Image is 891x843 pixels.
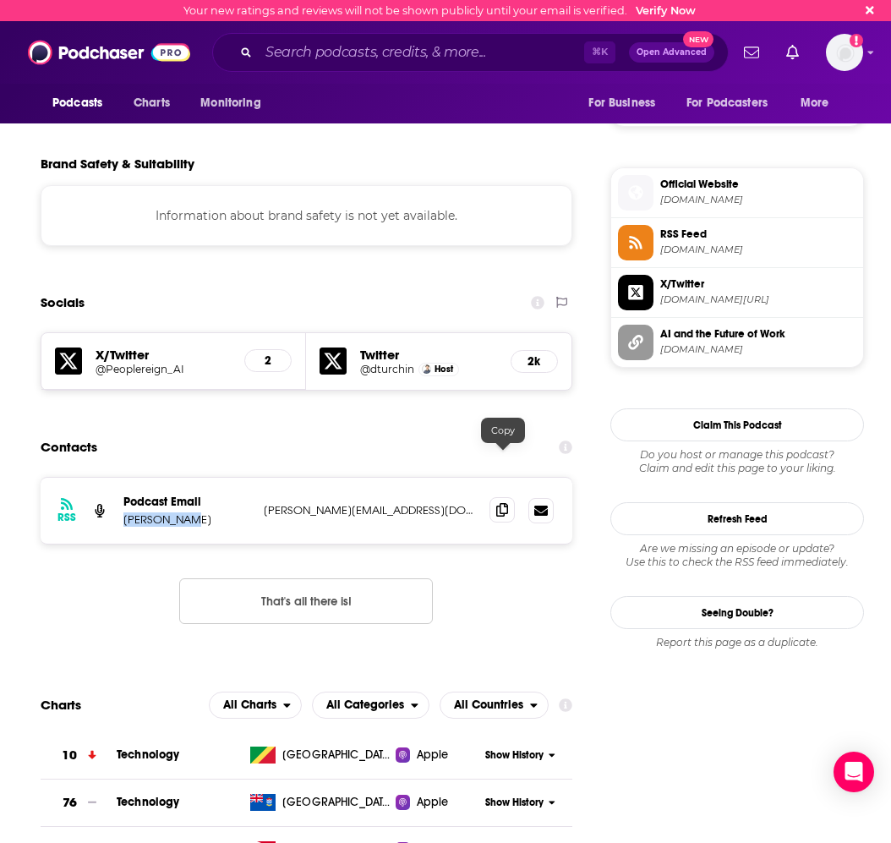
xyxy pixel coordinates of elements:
[312,692,429,719] h2: Categories
[117,747,180,762] a: Technology
[57,511,76,524] h3: RSS
[826,34,863,71] img: User Profile
[41,697,81,713] h2: Charts
[610,636,864,649] div: Report this page as a duplicate.
[660,326,856,342] span: AI and the Future of Work
[312,692,429,719] button: open menu
[629,42,714,63] button: Open AdvancedNew
[485,796,544,810] span: Show History
[789,87,850,119] button: open menu
[660,276,856,292] span: X/Twitter
[480,796,560,810] button: Show History
[183,4,696,17] div: Your new ratings and reviews will not be shown publicly until your email is verified.
[660,227,856,242] span: RSS Feed
[396,794,480,811] a: Apple
[660,244,856,256] span: feeds.buzzsprout.com
[41,780,117,826] a: 76
[779,38,806,67] a: Show notifications dropdown
[63,793,77,813] h3: 76
[850,34,863,47] svg: Email not verified
[62,746,77,765] h3: 10
[417,747,449,764] span: Apple
[264,503,476,517] p: [PERSON_NAME][EMAIL_ADDRESS][DOMAIN_NAME]
[660,293,856,306] span: twitter.com/Peoplereign_AI
[41,185,572,246] div: Information about brand safety is not yet available.
[480,748,560,763] button: Show History
[737,38,766,67] a: Show notifications dropdown
[525,354,544,369] h5: 2k
[834,752,874,792] div: Open Intercom Messenger
[618,225,856,260] a: RSS Feed[DOMAIN_NAME]
[686,91,768,115] span: For Podcasters
[223,699,276,711] span: All Charts
[610,596,864,629] a: Seeing Double?
[209,692,302,719] h2: Platforms
[360,347,496,363] h5: Twitter
[636,4,696,17] a: Verify Now
[610,448,864,462] span: Do you host or manage this podcast?
[637,48,707,57] span: Open Advanced
[417,794,449,811] span: Apple
[41,156,194,172] h2: Brand Safety & Suitability
[485,748,544,763] span: Show History
[41,87,124,119] button: open menu
[683,31,713,47] span: New
[440,692,549,719] h2: Countries
[577,87,676,119] button: open menu
[282,794,392,811] span: Cayman Islands
[41,732,117,779] a: 10
[200,91,260,115] span: Monitoring
[610,542,864,569] div: Are we missing an episode or update? Use this to check the RSS feed immediately.
[826,34,863,71] span: Logged in as charlottestone
[243,794,396,811] a: [GEOGRAPHIC_DATA]
[96,347,231,363] h5: X/Twitter
[96,363,231,375] a: @Peoplereign_AI
[28,36,190,68] img: Podchaser - Follow, Share and Rate Podcasts
[259,353,277,368] h5: 2
[422,364,431,374] img: Dan Turchin
[610,408,864,441] button: Claim This Podcast
[209,692,302,719] button: open menu
[326,699,404,711] span: All Categories
[123,495,250,509] p: Podcast Email
[801,91,829,115] span: More
[440,692,549,719] button: open menu
[588,91,655,115] span: For Business
[189,87,282,119] button: open menu
[481,418,525,443] div: Copy
[360,363,414,375] a: @dturchin
[660,177,856,192] span: Official Website
[134,91,170,115] span: Charts
[52,91,102,115] span: Podcasts
[675,87,792,119] button: open menu
[123,512,250,527] p: [PERSON_NAME]
[243,747,396,764] a: [GEOGRAPHIC_DATA]
[826,34,863,71] button: Show profile menu
[41,431,97,463] h2: Contacts
[610,448,864,475] div: Claim and edit this page to your liking.
[117,795,180,809] a: Technology
[259,39,584,66] input: Search podcasts, credits, & more...
[41,287,85,319] h2: Socials
[610,502,864,535] button: Refresh Feed
[212,33,729,72] div: Search podcasts, credits, & more...
[618,275,856,310] a: X/Twitter[DOMAIN_NAME][URL]
[618,175,856,211] a: Official Website[DOMAIN_NAME]
[660,343,856,356] span: peoplereign.io
[179,578,433,624] button: Nothing here.
[660,194,856,206] span: PeopleReign.io
[618,325,856,360] a: AI and the Future of Work[DOMAIN_NAME]
[396,747,480,764] a: Apple
[454,699,523,711] span: All Countries
[435,364,453,375] span: Host
[123,87,180,119] a: Charts
[282,747,392,764] span: Congo
[584,41,615,63] span: ⌘ K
